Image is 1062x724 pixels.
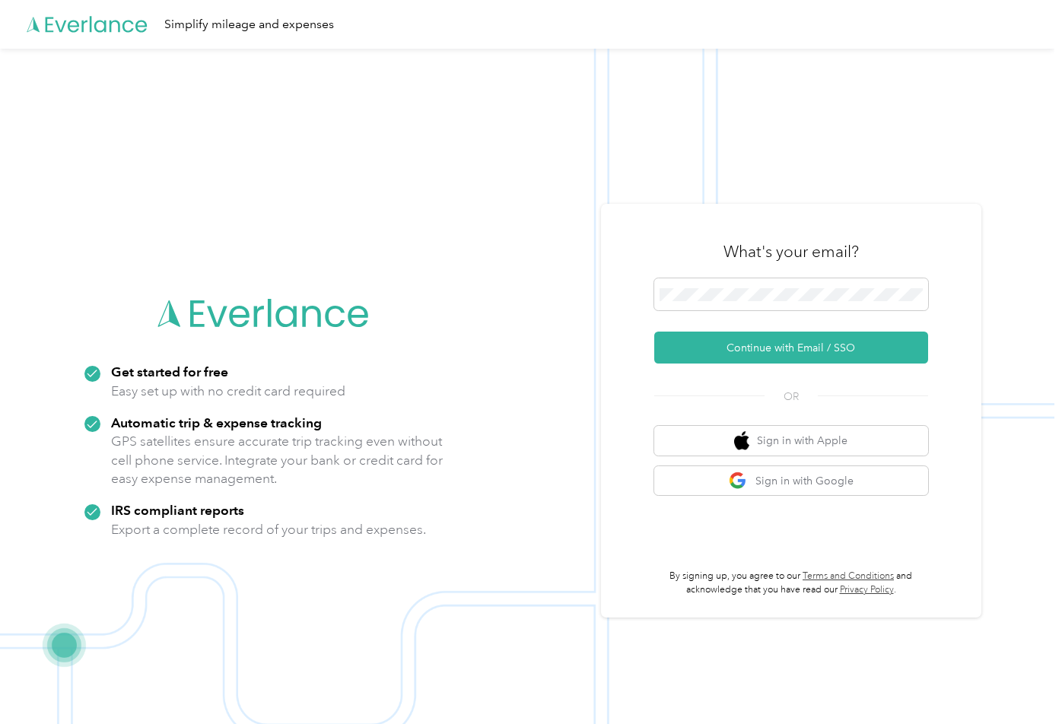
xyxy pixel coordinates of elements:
strong: Get started for free [111,364,228,379]
a: Terms and Conditions [803,570,894,582]
span: OR [765,389,818,405]
button: apple logoSign in with Apple [654,426,928,456]
h3: What's your email? [723,241,859,262]
p: Easy set up with no credit card required [111,382,345,401]
button: google logoSign in with Google [654,466,928,496]
button: Continue with Email / SSO [654,332,928,364]
p: GPS satellites ensure accurate trip tracking even without cell phone service. Integrate your bank... [111,432,444,488]
div: Simplify mileage and expenses [164,15,334,34]
a: Privacy Policy [840,584,894,595]
strong: Automatic trip & expense tracking [111,414,322,430]
img: apple logo [734,431,749,450]
p: Export a complete record of your trips and expenses. [111,520,426,539]
p: By signing up, you agree to our and acknowledge that you have read our . [654,570,928,596]
img: google logo [729,472,748,491]
strong: IRS compliant reports [111,502,244,518]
